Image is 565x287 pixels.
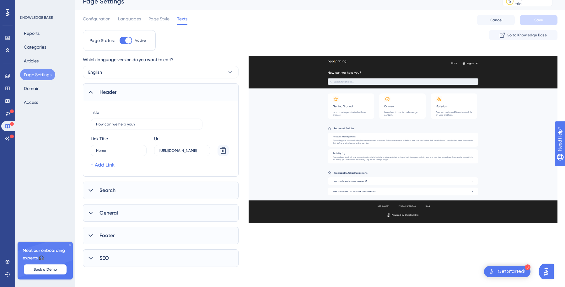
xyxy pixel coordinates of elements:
span: Save [534,18,543,23]
img: launcher-image-alternative-text [488,268,495,275]
span: SEO [100,254,109,262]
button: Page Settings [20,69,55,80]
iframe: UserGuiding AI Assistant Launcher [539,262,557,281]
span: Texts [177,15,187,23]
div: Link Title [91,135,108,142]
button: Reports [20,28,43,39]
span: Need Help? [15,2,39,9]
button: Cancel [477,15,515,25]
button: Go to Knowledge Base [489,30,557,40]
div: Get Started! [498,268,525,275]
div: 3 [525,264,530,270]
span: Header [100,88,116,96]
span: Book a Demo [34,267,57,272]
span: Cancel [490,18,503,23]
div: Url [154,135,159,142]
span: Meet our onboarding experts 🎧 [23,247,68,262]
button: Book a Demo [24,264,67,274]
span: Search [100,187,116,194]
a: + Add Link [91,161,115,169]
span: Footer [100,232,115,239]
input: Link Title [96,148,141,153]
button: Articles [20,55,42,66]
button: Save [520,15,557,25]
button: Categories [20,41,50,53]
span: Configuration [83,15,110,23]
div: KNOWLEDGE BASE [20,15,53,20]
input: Find the insights and best practices about our product. [96,122,197,126]
span: General [100,209,118,217]
button: Access [20,97,42,108]
span: English [88,68,102,76]
span: Languages [118,15,141,23]
div: Open Get Started! checklist, remaining modules: 3 [484,266,530,277]
div: Page Status: [89,37,115,44]
button: English [83,66,239,78]
span: Go to Knowledge Base [507,33,547,38]
span: Which language version do you want to edit? [83,56,174,63]
span: Page Style [148,15,169,23]
div: Title [91,109,99,116]
input: https://www.example.com [159,148,205,153]
button: Domain [20,83,43,94]
span: Active [135,38,146,43]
